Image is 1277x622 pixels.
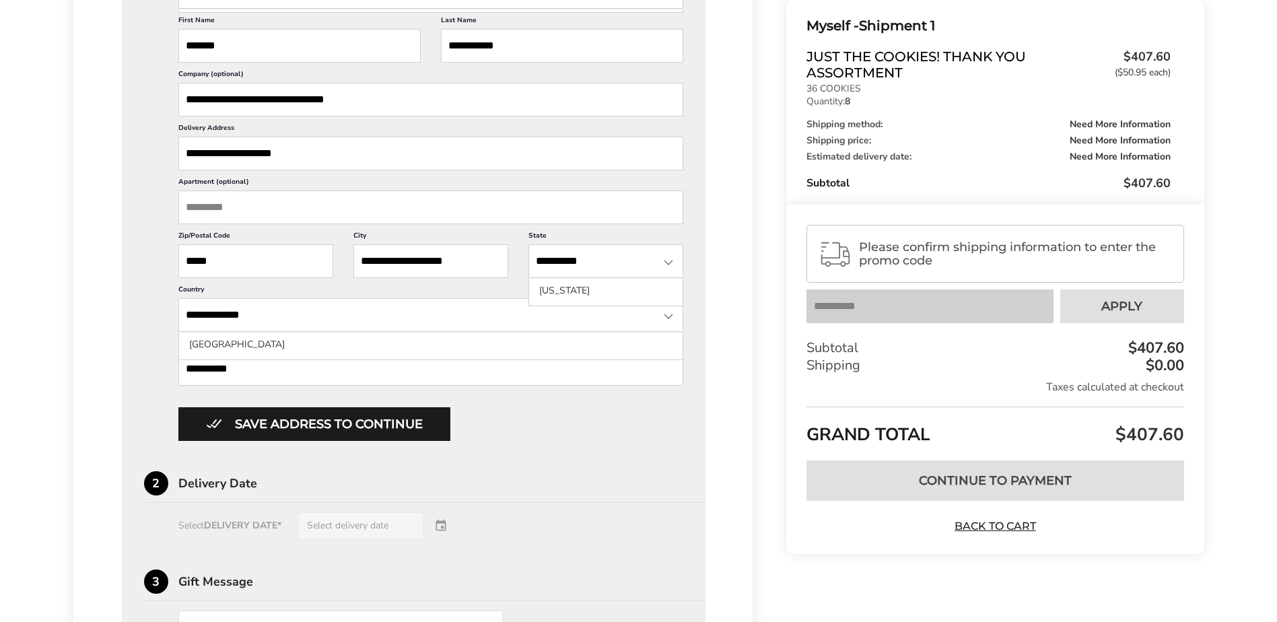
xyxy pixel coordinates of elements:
[178,177,684,191] label: Apartment (optional)
[178,576,706,588] div: Gift Message
[178,285,684,298] label: Country
[806,97,1170,106] p: Quantity:
[178,298,684,332] input: State
[806,175,1170,191] div: Subtotal
[441,29,683,63] input: Last Name
[948,519,1042,534] a: Back to Cart
[1125,341,1184,355] div: $407.60
[178,83,684,116] input: Company
[806,48,1170,81] a: Just the Cookies! Thank You Assortment$407.60($50.95 each)
[178,231,333,244] label: Zip/Postal Code
[178,15,421,29] label: First Name
[1101,300,1142,312] span: Apply
[806,84,1170,94] p: 36 COOKIES
[353,231,508,244] label: City
[806,152,1170,162] div: Estimated delivery date:
[1070,136,1171,145] span: Need More Information
[178,244,333,278] input: ZIP
[1112,423,1184,446] span: $407.60
[179,333,683,357] li: [GEOGRAPHIC_DATA]
[178,137,684,170] input: Delivery Address
[1124,175,1171,191] span: $407.60
[441,15,683,29] label: Last Name
[178,477,706,489] div: Delivery Date
[806,136,1170,145] div: Shipping price:
[529,279,683,303] li: [US_STATE]
[178,69,684,83] label: Company (optional)
[528,231,683,244] label: State
[806,339,1183,357] div: Subtotal
[528,244,683,278] input: State
[1142,358,1184,373] div: $0.00
[806,48,1107,81] span: Just the Cookies! Thank You Assortment
[353,244,508,278] input: City
[806,18,859,34] span: Myself -
[178,407,450,441] button: Button save address
[845,95,850,108] strong: 8
[178,29,421,63] input: First Name
[144,569,168,594] div: 3
[859,240,1171,267] span: Please confirm shipping information to enter the promo code
[806,357,1183,374] div: Shipping
[1108,48,1171,77] span: $407.60
[806,15,1170,37] div: Shipment 1
[1070,152,1171,162] span: Need More Information
[178,191,684,224] input: Apartment
[178,123,684,137] label: Delivery Address
[806,380,1183,394] div: Taxes calculated at checkout
[806,460,1183,501] button: Continue to Payment
[806,407,1183,450] div: GRAND TOTAL
[1115,68,1171,77] span: ($50.95 each)
[806,120,1170,129] div: Shipping method:
[1060,289,1184,323] button: Apply
[1070,120,1171,129] span: Need More Information
[144,471,168,495] div: 2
